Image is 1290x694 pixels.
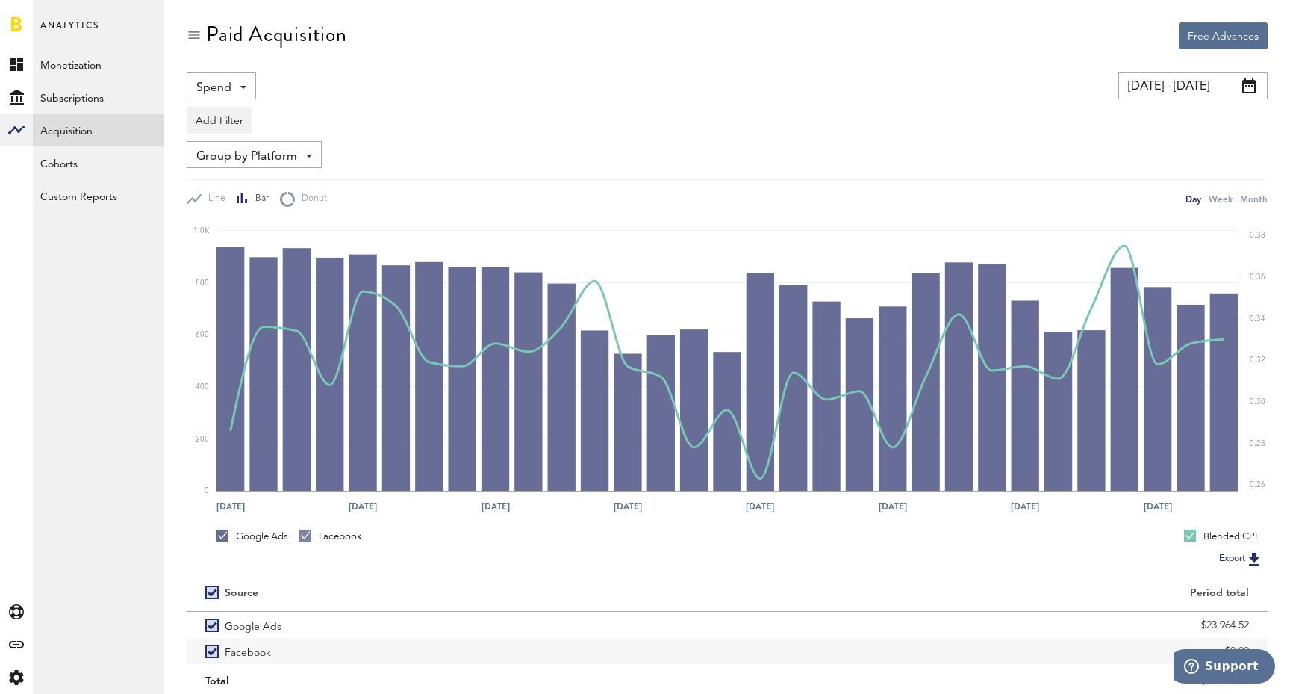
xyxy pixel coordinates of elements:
text: 0.28 [1250,440,1265,447]
div: Total [205,670,708,693]
button: Export [1215,549,1268,568]
text: [DATE] [1144,500,1172,513]
span: Google Ads [225,612,281,638]
div: Paid Acquisition [206,22,347,46]
text: 0 [205,487,209,495]
div: Month [1240,191,1268,207]
text: 0.26 [1250,481,1265,489]
span: Line [202,193,225,205]
span: Facebook [225,638,271,664]
div: Week [1209,191,1233,207]
text: 0.34 [1250,315,1265,323]
button: Free Advances [1179,22,1268,49]
span: Bar [249,193,269,205]
iframe: Opens a widget where you can find more information [1174,649,1275,687]
text: 600 [196,331,209,338]
span: Donut [295,193,327,205]
div: Source [225,587,258,600]
text: [DATE] [1011,500,1039,513]
text: [DATE] [482,500,510,513]
text: [DATE] [614,500,642,513]
button: Add Filter [187,107,252,134]
a: Acquisition [33,114,164,146]
div: $23,964.52 [746,670,1249,693]
div: Google Ads [216,530,288,543]
div: Blended CPI [1184,530,1257,543]
div: $0.00 [746,640,1249,663]
a: Cohorts [33,146,164,179]
img: Export [1245,550,1263,568]
text: 800 [196,279,209,287]
text: [DATE] [349,500,377,513]
text: [DATE] [216,500,245,513]
text: 0.38 [1250,232,1265,239]
text: 200 [196,436,209,443]
a: Monetization [33,48,164,81]
text: 0.32 [1250,356,1265,364]
div: $23,964.52 [746,614,1249,636]
text: [DATE] [746,500,774,513]
a: Subscriptions [33,81,164,114]
text: 400 [196,383,209,391]
div: Period total [746,587,1249,600]
text: 0.30 [1250,398,1265,406]
text: [DATE] [879,500,907,513]
div: Day [1185,191,1201,207]
span: Group by Platform [196,144,297,170]
text: 0.36 [1250,273,1265,281]
a: Custom Reports [33,179,164,212]
text: 1.0K [193,227,210,235]
div: Facebook [299,530,362,543]
span: Analytics [40,16,99,48]
span: Spend [196,75,231,101]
